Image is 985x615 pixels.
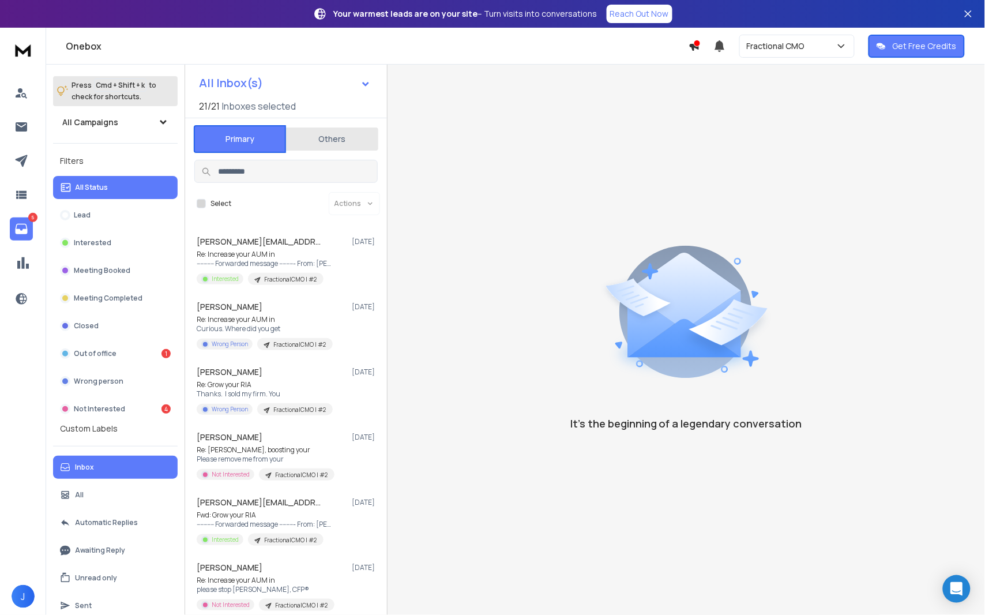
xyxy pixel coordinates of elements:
p: Re: Increase your AUM in [197,315,333,324]
button: Primary [194,125,286,153]
p: please stop [PERSON_NAME], CFP® [197,585,334,594]
p: All [75,490,84,500]
p: Re: Increase your AUM in [197,250,335,259]
p: Please remove me from your [197,455,334,464]
p: Get Free Credits [893,40,957,52]
p: [DATE] [352,302,378,312]
p: Not Interested [212,601,250,609]
span: Cmd + Shift + k [94,78,146,92]
button: Inbox [53,456,178,479]
h3: Inboxes selected [222,99,296,113]
p: Thanks. I sold my firm. You [197,389,333,399]
h1: [PERSON_NAME] [197,301,262,313]
button: Awaiting Reply [53,539,178,562]
p: Wrong Person [212,340,248,348]
p: FractionalCMO | #2 [264,275,317,284]
h1: [PERSON_NAME] [197,562,262,573]
button: Automatic Replies [53,511,178,534]
p: Reach Out Now [610,8,669,20]
p: Meeting Completed [74,294,142,303]
h3: Custom Labels [60,423,118,434]
p: Interested [74,238,111,247]
p: [DATE] [352,498,378,507]
h1: All Inbox(s) [199,77,263,89]
button: Others [286,126,378,152]
p: [DATE] [352,563,378,572]
p: Unread only [75,573,117,583]
h1: [PERSON_NAME][EMAIL_ADDRESS][DOMAIN_NAME] [197,236,324,247]
h1: [PERSON_NAME] [197,432,262,443]
p: Meeting Booked [74,266,130,275]
p: Inbox [75,463,94,472]
button: Interested [53,231,178,254]
div: 4 [161,404,171,414]
p: Out of office [74,349,116,358]
button: Not Interested4 [53,397,178,421]
button: All Campaigns [53,111,178,134]
h1: [PERSON_NAME][EMAIL_ADDRESS][DOMAIN_NAME] [197,497,324,508]
p: [DATE] [352,367,378,377]
button: J [12,585,35,608]
p: FractionalCMO | #2 [273,340,326,349]
img: logo [12,39,35,61]
h1: All Campaigns [62,117,118,128]
button: All Inbox(s) [190,72,380,95]
p: It’s the beginning of a legendary conversation [570,415,802,432]
p: Curious. Where did you get [197,324,333,333]
a: 5 [10,217,33,241]
button: Get Free Credits [869,35,965,58]
p: Lead [74,211,91,220]
strong: Your warmest leads are on your site [334,8,478,19]
p: Re: Grow your RIA [197,380,333,389]
p: Not Interested [212,470,250,479]
p: Re: Increase your AUM in [197,576,334,585]
p: [DATE] [352,237,378,246]
p: 5 [28,213,37,222]
p: FractionalCMO | #2 [275,601,328,610]
p: Closed [74,321,99,331]
label: Select [210,199,231,208]
p: Wrong person [74,377,123,386]
p: Fwd: Grow your RIA [197,511,335,520]
p: ---------- Forwarded message --------- From: [PERSON_NAME] [197,520,335,529]
p: All Status [75,183,108,192]
span: 21 / 21 [199,99,220,113]
p: ---------- Forwarded message --------- From: [PERSON_NAME] [197,259,335,268]
button: Wrong person [53,370,178,393]
button: Meeting Booked [53,259,178,282]
p: FractionalCMO | #2 [264,536,317,545]
a: Reach Out Now [607,5,672,23]
button: Lead [53,204,178,227]
h1: Onebox [66,39,689,53]
p: FractionalCMO | #2 [273,406,326,414]
p: Sent [75,601,92,610]
button: All [53,483,178,507]
p: Automatic Replies [75,518,138,527]
div: 1 [161,349,171,358]
p: Not Interested [74,404,125,414]
p: Fractional CMO [747,40,810,52]
h3: Filters [53,153,178,169]
button: All Status [53,176,178,199]
p: Wrong Person [212,405,248,414]
button: Closed [53,314,178,337]
div: Open Intercom Messenger [943,575,971,603]
p: [DATE] [352,433,378,442]
p: FractionalCMO | #2 [275,471,328,479]
button: Out of office1 [53,342,178,365]
p: Press to check for shortcuts. [72,80,156,103]
p: Interested [212,275,239,283]
button: Meeting Completed [53,287,178,310]
p: Awaiting Reply [75,546,125,555]
p: Interested [212,535,239,544]
p: – Turn visits into conversations [334,8,597,20]
h1: [PERSON_NAME] [197,366,262,378]
button: Unread only [53,567,178,590]
p: Re: [PERSON_NAME], boosting your [197,445,334,455]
